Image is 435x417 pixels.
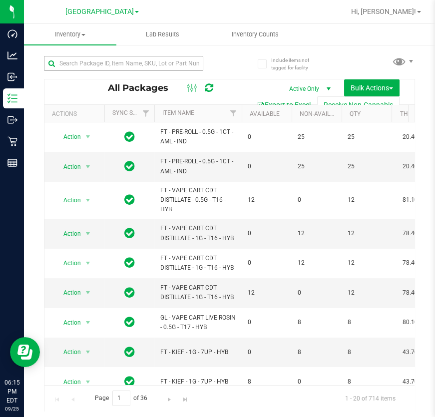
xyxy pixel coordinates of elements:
span: In Sync [124,375,135,389]
button: Bulk Actions [344,79,400,96]
span: select [82,256,94,270]
span: In Sync [124,256,135,270]
a: Go to the last page [178,391,192,404]
span: 43.7000 [398,345,430,360]
span: Inventory Counts [218,30,292,39]
span: Action [54,193,81,207]
span: 80.1000 [398,315,430,330]
span: Action [54,316,81,330]
span: 8 [348,348,386,357]
span: Action [54,375,81,389]
span: 20.4000 [398,130,430,144]
iframe: Resource center [10,337,40,367]
span: 8 [298,318,336,327]
span: FT - KIEF - 1G - 7UP - HYB [160,348,236,357]
span: select [82,316,94,330]
div: Actions [52,110,100,117]
span: In Sync [124,286,135,300]
inline-svg: Outbound [7,115,17,125]
span: select [82,193,94,207]
span: Hi, [PERSON_NAME]! [351,7,416,15]
span: Lab Results [132,30,193,39]
span: In Sync [124,193,135,207]
span: 0 [248,258,286,268]
span: 0 [248,348,286,357]
inline-svg: Analytics [7,50,17,60]
span: 25 [348,132,386,142]
span: 12 [348,288,386,298]
span: select [82,130,94,144]
inline-svg: Inventory [7,93,17,103]
span: Action [54,130,81,144]
span: FT - VAPE CART CDT DISTILLATE - 1G - T16 - HYB [160,224,236,243]
span: 12 [348,195,386,205]
a: Inventory [24,24,116,45]
span: Page of 36 [86,391,156,406]
span: 78.4000 [398,286,430,300]
span: Action [54,256,81,270]
span: 25 [298,132,336,142]
a: Non-Available [300,110,344,117]
a: THC% [400,110,416,117]
span: FT - PRE-ROLL - 0.5G - 1CT - AML - IND [160,157,236,176]
span: Action [54,227,81,241]
span: 0 [298,377,336,387]
span: In Sync [124,345,135,359]
span: 78.4000 [398,256,430,270]
span: In Sync [124,226,135,240]
inline-svg: Retail [7,136,17,146]
a: Inventory Counts [209,24,301,45]
a: Qty [350,110,361,117]
button: Export to Excel [250,96,317,113]
span: 0 [298,195,336,205]
span: 25 [298,162,336,171]
span: 12 [248,288,286,298]
span: 12 [298,229,336,238]
span: [GEOGRAPHIC_DATA] [65,7,134,16]
button: Receive Non-Cannabis [317,96,400,113]
span: 0 [298,288,336,298]
span: 25 [348,162,386,171]
p: 09/25 [4,405,19,413]
inline-svg: Inbound [7,72,17,82]
a: Item Name [162,109,194,116]
span: 8 [348,377,386,387]
span: FT - PRE-ROLL - 0.5G - 1CT - AML - IND [160,127,236,146]
span: FT - KIEF - 1G - 7UP - HYB [160,377,236,387]
p: 06:15 PM EDT [4,378,19,405]
span: Action [54,160,81,174]
span: 0 [248,162,286,171]
span: FT - VAPE CART CDT DISTILLATE - 0.5G - T16 - HYB [160,186,236,215]
span: Include items not tagged for facility [271,56,321,71]
span: In Sync [124,159,135,173]
span: 12 [348,229,386,238]
a: Available [250,110,280,117]
span: FT - VAPE CART CDT DISTILLATE - 1G - T16 - HYB [160,283,236,302]
span: In Sync [124,315,135,329]
inline-svg: Reports [7,158,17,168]
span: 12 [348,258,386,268]
span: select [82,286,94,300]
input: Search Package ID, Item Name, SKU, Lot or Part Number... [44,56,203,71]
span: select [82,227,94,241]
span: 0 [248,229,286,238]
span: 8 [298,348,336,357]
a: Sync Status [112,109,151,116]
span: GL - VAPE CART LIVE ROSIN - 0.5G - T17 - HYB [160,313,236,332]
span: 20.4000 [398,159,430,174]
span: FT - VAPE CART CDT DISTILLATE - 1G - T16 - HYB [160,254,236,273]
span: Action [54,345,81,359]
span: 8 [348,318,386,327]
a: Lab Results [116,24,209,45]
span: All Packages [108,82,178,93]
span: 78.4000 [398,226,430,241]
span: 81.1000 [398,193,430,207]
span: 12 [248,195,286,205]
a: Go to the next page [162,391,177,404]
span: select [82,160,94,174]
input: 1 [112,391,130,406]
span: Inventory [24,30,116,39]
span: In Sync [124,130,135,144]
span: 43.7000 [398,375,430,389]
span: Action [54,286,81,300]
